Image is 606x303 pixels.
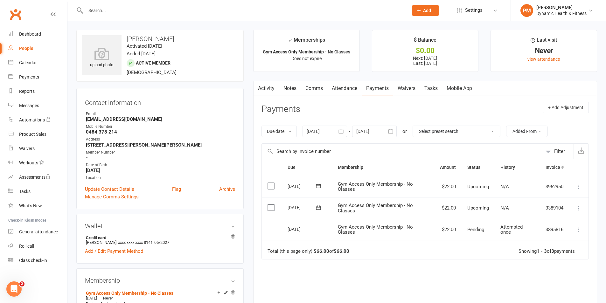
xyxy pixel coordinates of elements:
[8,170,67,184] a: Assessments
[536,10,587,16] div: Dynamic Health & Fitness
[172,185,181,193] a: Flag
[86,129,235,135] strong: 0484 378 214
[531,36,557,47] div: Last visit
[279,81,301,96] a: Notes
[19,46,33,51] div: People
[8,225,67,239] a: General attendance kiosk mode
[423,8,431,13] span: Add
[86,296,97,300] span: [DATE]
[465,3,483,17] span: Settings
[219,185,235,193] a: Archive
[540,197,569,219] td: 3389104
[86,149,235,155] div: Member Number
[434,159,462,176] th: Amount
[8,141,67,156] a: Waivers
[82,35,238,42] h3: [PERSON_NAME]
[86,111,235,117] div: Email
[378,56,472,66] p: Next: [DATE] Last: [DATE]
[527,57,560,62] a: view attendance
[86,155,235,161] strong: -
[8,70,67,84] a: Payments
[542,144,574,159] button: Filter
[118,240,153,245] span: xxxx xxxx xxxx 8141
[540,219,569,240] td: 3895816
[86,116,235,122] strong: [EMAIL_ADDRESS][DOMAIN_NAME]
[261,104,300,114] h3: Payments
[85,247,143,255] a: Add / Edit Payment Method
[85,97,235,106] h3: Contact information
[378,47,472,54] div: $0.00
[263,49,350,54] strong: Gym Access Only Membership - No Classes
[497,47,591,54] div: Never
[8,184,67,199] a: Tasks
[86,291,173,296] a: Gym Access Only Membership - No Classes
[8,253,67,268] a: Class kiosk mode
[536,5,587,10] div: [PERSON_NAME]
[84,6,404,15] input: Search...
[86,124,235,130] div: Mobile Number
[86,136,235,142] div: Address
[301,81,327,96] a: Comms
[127,51,156,57] time: Added [DATE]
[519,249,575,254] div: Showing of payments
[19,60,37,65] div: Calendar
[86,175,235,181] div: Location
[8,113,67,127] a: Automations
[86,162,235,168] div: Date of Birth
[127,43,162,49] time: Activated [DATE]
[338,224,413,235] span: Gym Access Only Membership - No Classes
[537,248,547,254] strong: 1 - 3
[19,175,51,180] div: Assessments
[288,37,292,43] i: ✓
[19,89,35,94] div: Reports
[136,60,171,65] span: Active member
[19,203,42,208] div: What's New
[8,41,67,56] a: People
[467,227,484,232] span: Pending
[19,146,35,151] div: Waivers
[103,296,113,300] span: Never
[327,81,362,96] a: Attendance
[86,142,235,148] strong: [STREET_ADDRESS][PERSON_NAME][PERSON_NAME]
[288,36,325,48] div: Memberships
[362,81,393,96] a: Payments
[338,203,413,214] span: Gym Access Only Membership - No Classes
[462,159,495,176] th: Status
[554,148,565,155] div: Filter
[19,103,39,108] div: Messages
[8,99,67,113] a: Messages
[288,224,317,234] div: [DATE]
[291,56,322,61] span: Does not expire
[85,193,139,201] a: Manage Comms Settings
[19,281,24,286] span: 2
[8,127,67,141] a: Product Sales
[19,31,41,37] div: Dashboard
[338,181,413,192] span: Gym Access Only Membership - No Classes
[6,281,22,297] iframe: Intercom live chat
[85,277,235,284] h3: Membership
[262,144,542,159] input: Search by invoice number
[500,224,523,235] span: Attempted once
[442,81,477,96] a: Mobile App
[402,127,407,135] div: or
[282,159,332,176] th: Due
[495,159,540,176] th: History
[86,235,232,240] strong: Credit card
[288,203,317,212] div: [DATE]
[8,27,67,41] a: Dashboard
[500,184,509,189] span: N/A
[500,205,509,211] span: N/A
[154,240,169,245] span: 05/2027
[434,176,462,197] td: $22.00
[393,81,420,96] a: Waivers
[332,159,435,176] th: Membership
[19,117,45,122] div: Automations
[8,156,67,170] a: Workouts
[85,185,134,193] a: Update Contact Details
[19,229,58,234] div: General attendance
[540,159,569,176] th: Invoice #
[288,181,317,191] div: [DATE]
[19,258,47,263] div: Class check-in
[434,197,462,219] td: $22.00
[84,296,235,301] div: —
